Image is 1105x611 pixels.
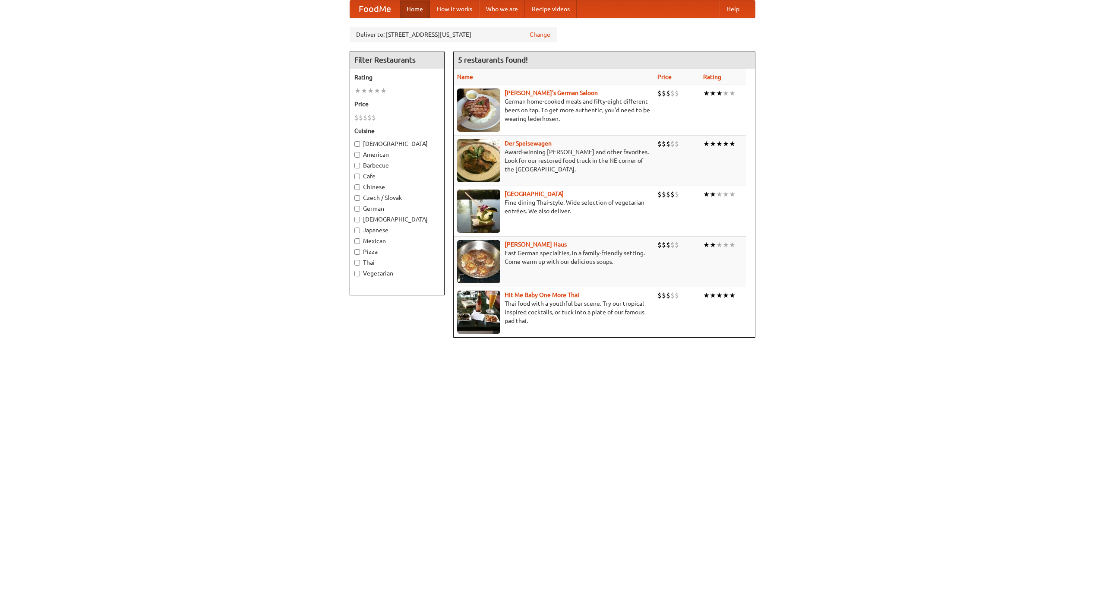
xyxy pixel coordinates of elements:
input: Mexican [354,238,360,244]
li: ★ [703,139,710,149]
label: Mexican [354,237,440,245]
input: Pizza [354,249,360,255]
li: ★ [710,89,716,98]
input: Cafe [354,174,360,179]
li: $ [666,240,670,250]
a: [PERSON_NAME]'s German Saloon [505,89,598,96]
li: $ [670,139,675,149]
li: $ [372,113,376,122]
p: East German specialties, in a family-friendly setting. Come warm up with our delicious soups. [457,249,650,266]
li: ★ [729,240,736,250]
a: Hit Me Baby One More Thai [505,291,579,298]
li: $ [657,139,662,149]
li: $ [675,291,679,300]
li: ★ [703,240,710,250]
input: [DEMOGRAPHIC_DATA] [354,217,360,222]
li: $ [670,240,675,250]
a: Rating [703,73,721,80]
li: ★ [716,240,723,250]
li: ★ [716,291,723,300]
label: Cafe [354,172,440,180]
label: German [354,204,440,213]
li: $ [670,190,675,199]
li: $ [666,190,670,199]
b: Der Speisewagen [505,140,552,147]
li: ★ [710,190,716,199]
li: ★ [729,190,736,199]
a: [PERSON_NAME] Haus [505,241,567,248]
ng-pluralize: 5 restaurants found! [458,56,528,64]
li: $ [675,89,679,98]
li: ★ [354,86,361,95]
li: $ [657,240,662,250]
p: German home-cooked meals and fifty-eight different beers on tap. To get more authentic, you'd nee... [457,97,650,123]
img: esthers.jpg [457,89,500,132]
a: How it works [430,0,479,18]
li: ★ [729,89,736,98]
a: Change [530,30,550,39]
a: Home [400,0,430,18]
input: German [354,206,360,212]
li: ★ [703,89,710,98]
li: ★ [723,139,729,149]
li: $ [662,240,666,250]
li: $ [666,89,670,98]
input: Thai [354,260,360,266]
li: ★ [729,291,736,300]
li: ★ [723,240,729,250]
label: Japanese [354,226,440,234]
li: $ [657,89,662,98]
li: ★ [716,89,723,98]
h4: Filter Restaurants [350,51,444,69]
li: $ [670,291,675,300]
li: $ [359,113,363,122]
label: Barbecue [354,161,440,170]
li: $ [670,89,675,98]
img: babythai.jpg [457,291,500,334]
li: ★ [723,190,729,199]
li: ★ [729,139,736,149]
label: Vegetarian [354,269,440,278]
li: $ [662,89,666,98]
p: Thai food with a youthful bar scene. Try our tropical inspired cocktails, or tuck into a plate of... [457,299,650,325]
li: ★ [710,291,716,300]
li: $ [675,190,679,199]
label: Pizza [354,247,440,256]
li: $ [662,291,666,300]
input: [DEMOGRAPHIC_DATA] [354,141,360,147]
label: [DEMOGRAPHIC_DATA] [354,215,440,224]
li: $ [675,240,679,250]
li: $ [363,113,367,122]
li: $ [657,291,662,300]
li: $ [662,139,666,149]
li: $ [354,113,359,122]
li: ★ [710,240,716,250]
li: ★ [716,139,723,149]
li: ★ [367,86,374,95]
li: $ [662,190,666,199]
h5: Rating [354,73,440,82]
a: Name [457,73,473,80]
a: Price [657,73,672,80]
li: ★ [374,86,380,95]
input: Barbecue [354,163,360,168]
li: $ [367,113,372,122]
div: Deliver to: [STREET_ADDRESS][US_STATE] [350,27,557,42]
input: American [354,152,360,158]
li: $ [666,291,670,300]
input: Vegetarian [354,271,360,276]
li: $ [675,139,679,149]
li: ★ [703,291,710,300]
input: Japanese [354,228,360,233]
li: $ [657,190,662,199]
a: Help [720,0,746,18]
li: $ [666,139,670,149]
label: Czech / Slovak [354,193,440,202]
b: [GEOGRAPHIC_DATA] [505,190,564,197]
img: satay.jpg [457,190,500,233]
img: kohlhaus.jpg [457,240,500,283]
input: Czech / Slovak [354,195,360,201]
